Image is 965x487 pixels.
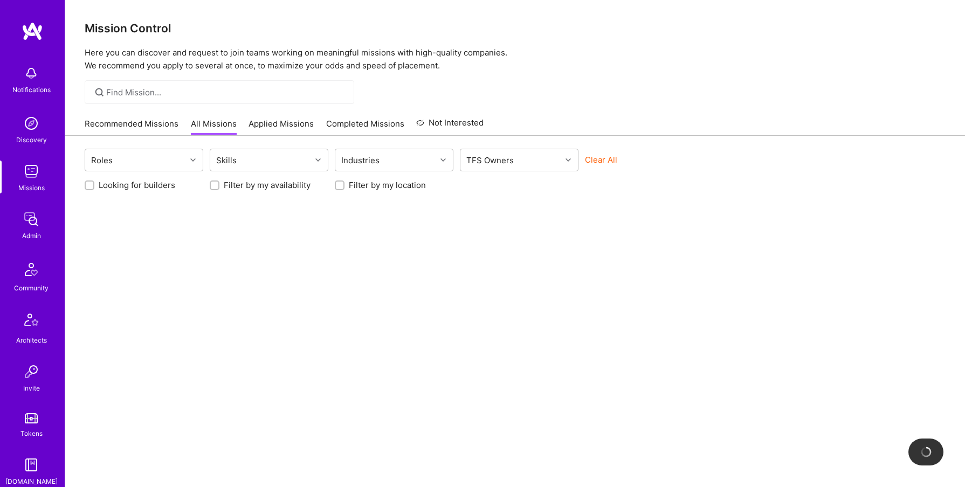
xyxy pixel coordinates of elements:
i: icon Chevron [566,157,571,163]
i: icon Chevron [440,157,446,163]
a: All Missions [191,118,237,136]
a: Not Interested [416,116,484,136]
img: loading [919,444,933,459]
img: bell [20,62,42,84]
div: Industries [339,152,382,168]
div: Tokens [20,428,43,439]
label: Looking for builders [99,179,175,191]
div: TFS Owners [464,152,516,168]
div: [DOMAIN_NAME] [5,476,58,487]
button: Clear All [585,154,617,165]
div: Skills [213,152,239,168]
div: Admin [22,230,41,241]
div: Architects [16,335,47,346]
img: Invite [20,361,42,382]
div: Invite [23,382,40,394]
img: tokens [25,413,38,423]
i: icon Chevron [190,157,196,163]
label: Filter by my location [349,179,426,191]
p: Here you can discover and request to join teams working on meaningful missions with high-quality ... [85,46,946,72]
img: Community [18,256,44,282]
div: Discovery [16,134,47,145]
img: logo [22,22,43,41]
a: Recommended Missions [85,118,178,136]
i: icon SearchGrey [93,86,106,99]
h3: Mission Control [85,22,946,35]
div: Notifications [12,84,51,95]
i: icon Chevron [315,157,321,163]
div: Roles [88,152,115,168]
input: Find Mission... [106,87,346,98]
div: Missions [18,182,45,193]
img: Architects [18,309,44,335]
a: Applied Missions [249,118,314,136]
a: Completed Missions [326,118,404,136]
div: Community [14,282,49,294]
label: Filter by my availability [224,179,311,191]
img: teamwork [20,161,42,182]
img: guide book [20,454,42,476]
img: admin teamwork [20,208,42,230]
img: discovery [20,113,42,134]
